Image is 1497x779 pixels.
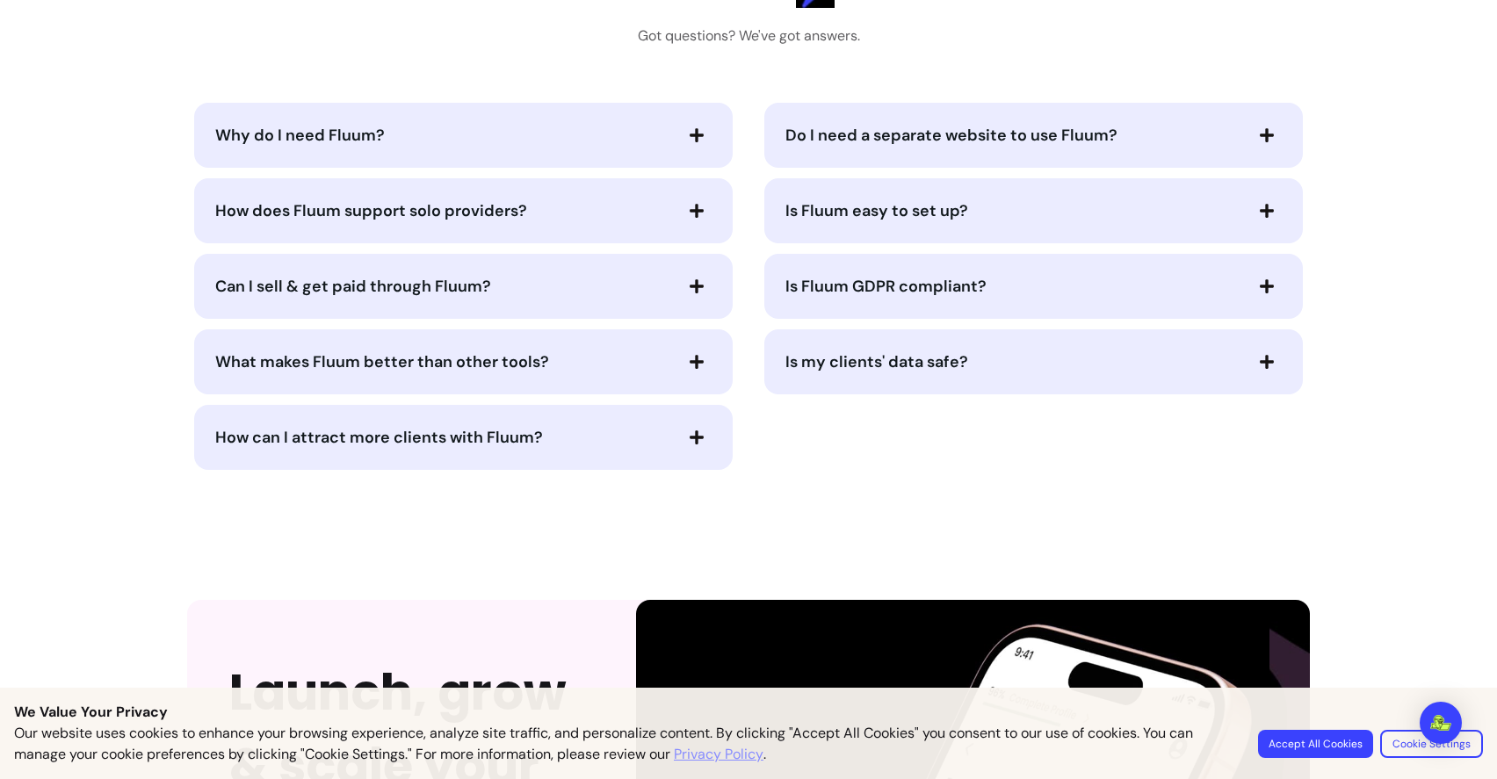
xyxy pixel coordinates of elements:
span: Do I need a separate website to use Fluum? [785,125,1117,146]
span: What makes Fluum better than other tools? [215,351,549,372]
button: Why do I need Fluum? [215,120,712,150]
button: How does Fluum support solo providers? [215,196,712,226]
button: Is my clients' data safe? [785,347,1282,377]
button: Can I sell & get paid through Fluum? [215,271,712,301]
button: Accept All Cookies [1258,730,1373,758]
button: How can I attract more clients with Fluum? [215,422,712,452]
span: Is my clients' data safe? [785,351,968,372]
h3: Got questions? We've got answers. [638,25,860,47]
button: Cookie Settings [1380,730,1483,758]
span: Is Fluum GDPR compliant? [785,276,987,297]
span: Is Fluum easy to set up? [785,200,968,221]
a: Privacy Policy [674,744,763,765]
button: What makes Fluum better than other tools? [215,347,712,377]
button: Do I need a separate website to use Fluum? [785,120,1282,150]
button: Is Fluum easy to set up? [785,196,1282,226]
p: We Value Your Privacy [14,702,1483,723]
button: Is Fluum GDPR compliant? [785,271,1282,301]
span: Can I sell & get paid through Fluum? [215,276,491,297]
p: Our website uses cookies to enhance your browsing experience, analyze site traffic, and personali... [14,723,1237,765]
span: Why do I need Fluum? [215,125,385,146]
div: Open Intercom Messenger [1420,702,1462,744]
span: How can I attract more clients with Fluum? [215,427,543,448]
span: How does Fluum support solo providers? [215,200,527,221]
